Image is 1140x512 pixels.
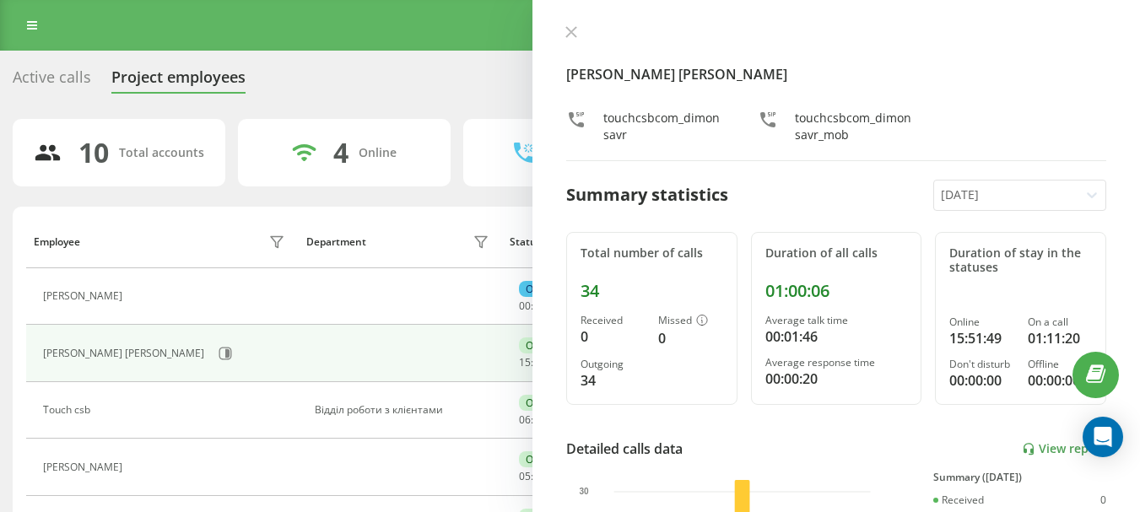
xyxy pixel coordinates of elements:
div: 01:11:20 [1028,328,1092,348]
div: Average talk time [765,315,908,326]
div: Duration of stay in the statuses [949,246,1092,275]
span: 15 [519,355,531,369]
div: 15:51:49 [949,328,1013,348]
div: Don't disturb [949,358,1013,370]
div: Online [359,146,397,160]
h4: [PERSON_NAME] [PERSON_NAME] [566,64,1106,84]
text: 30 [579,488,589,497]
div: touchcsbcom_dimonsavr [603,110,724,143]
span: 06 [519,412,531,427]
div: Detailed calls data [566,439,683,459]
div: On a call [519,281,573,297]
div: 10 [78,137,109,169]
div: On a call [1028,316,1092,328]
div: Project employees [111,68,246,94]
div: Employee [34,236,80,248]
div: Online [519,337,563,353]
div: [PERSON_NAME] [43,290,127,302]
div: 34 [581,370,645,391]
div: 00:01:46 [765,326,908,347]
div: Open Intercom Messenger [1083,417,1123,457]
div: : : [519,357,559,369]
div: 0 [581,326,645,347]
div: Active calls [13,68,91,94]
div: 01:00:06 [765,281,908,301]
div: : : [519,300,559,312]
div: Summary ([DATE]) [933,472,1106,483]
div: Online [519,395,563,411]
div: Offline [1028,358,1092,370]
div: 0 [658,328,722,348]
div: Received [581,315,645,326]
div: 00:00:20 [765,369,908,389]
span: 05 [519,469,531,483]
div: [PERSON_NAME] [43,461,127,473]
div: 4 [333,137,348,169]
div: Department [306,236,366,248]
div: Duration of all calls [765,246,908,261]
div: touchcsbcom_dimonsavr_mob [795,110,916,143]
div: Touch csb [43,404,95,416]
div: Відділ роботи з клієнтами [315,404,493,416]
div: Online [949,316,1013,328]
div: [PERSON_NAME] [PERSON_NAME] [43,348,208,359]
div: Average response time [765,357,908,369]
div: 00:00:00 [1028,370,1092,391]
span: 00 [519,299,531,313]
div: Missed [658,315,722,328]
div: Total number of calls [581,246,723,261]
div: Online [519,451,563,467]
div: Total accounts [119,146,204,160]
div: Summary statistics [566,182,728,207]
div: Status [510,236,542,248]
div: 34 [581,281,723,301]
div: 0 [1100,494,1106,506]
div: : : [519,414,559,426]
div: 00:00:00 [949,370,1013,391]
a: View report [1022,442,1106,456]
div: Received [933,494,984,506]
div: Outgoing [581,358,645,370]
div: : : [519,471,559,482]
